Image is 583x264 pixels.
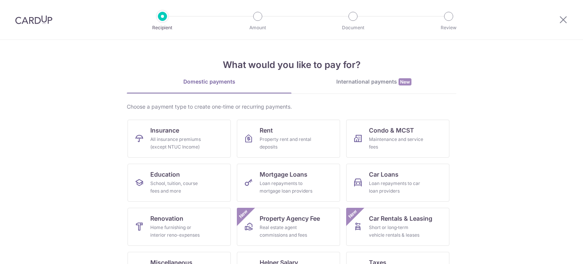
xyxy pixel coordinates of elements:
[237,120,340,158] a: RentProperty rent and rental deposits
[237,208,340,246] a: Property Agency FeeReal estate agent commissions and feesNew
[128,164,231,202] a: EducationSchool, tuition, course fees and more
[128,208,231,246] a: RenovationHome furnishing or interior reno-expenses
[127,78,291,85] div: Domestic payments
[150,170,180,179] span: Education
[346,120,449,158] a: Condo & MCSTMaintenance and service fees
[369,224,424,239] div: Short or long‑term vehicle rentals & leases
[128,120,231,158] a: InsuranceAll insurance premiums (except NTUC Income)
[369,136,424,151] div: Maintenance and service fees
[260,136,314,151] div: Property rent and rental deposits
[325,24,381,32] p: Document
[237,164,340,202] a: Mortgage LoansLoan repayments to mortgage loan providers
[260,214,320,223] span: Property Agency Fee
[150,224,205,239] div: Home furnishing or interior reno-expenses
[260,180,314,195] div: Loan repayments to mortgage loan providers
[346,208,449,246] a: Car Rentals & LeasingShort or long‑term vehicle rentals & leasesNew
[127,58,456,72] h4: What would you like to pay for?
[237,208,250,220] span: New
[150,214,183,223] span: Renovation
[150,180,205,195] div: School, tuition, course fees and more
[399,78,411,85] span: New
[369,180,424,195] div: Loan repayments to car loan providers
[150,136,205,151] div: All insurance premiums (except NTUC Income)
[260,224,314,239] div: Real estate agent commissions and fees
[230,24,286,32] p: Amount
[369,170,399,179] span: Car Loans
[346,164,449,202] a: Car LoansLoan repayments to car loan providers
[150,126,179,135] span: Insurance
[291,78,456,86] div: International payments
[369,126,414,135] span: Condo & MCST
[369,214,432,223] span: Car Rentals & Leasing
[260,126,273,135] span: Rent
[260,170,307,179] span: Mortgage Loans
[127,103,456,111] div: Choose a payment type to create one-time or recurring payments.
[421,24,477,32] p: Review
[347,208,359,220] span: New
[15,15,52,24] img: CardUp
[134,24,191,32] p: Recipient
